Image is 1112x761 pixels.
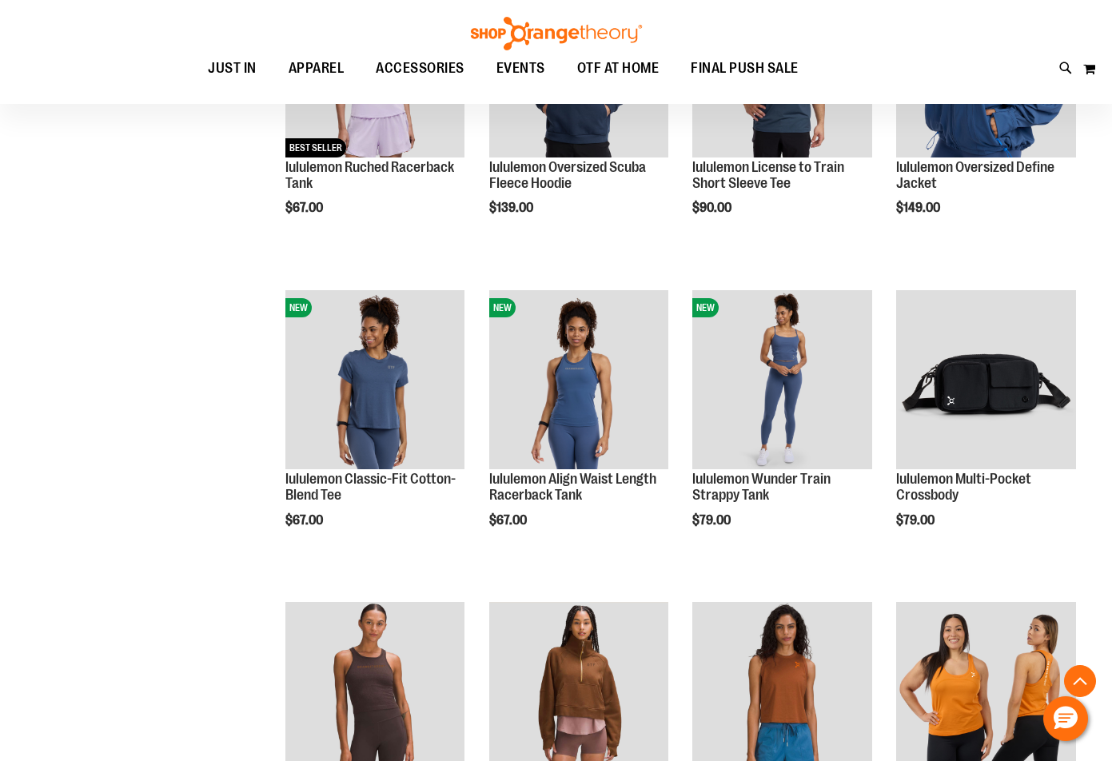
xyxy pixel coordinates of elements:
span: $90.00 [692,201,734,215]
a: lululemon Align Waist Length Racerback TankNEW [489,290,669,472]
a: lululemon Multi-Pocket Crossbody [896,471,1031,503]
a: APPAREL [273,50,361,86]
span: $67.00 [285,201,325,215]
img: lululemon Classic-Fit Cotton-Blend Tee [285,290,465,470]
img: lululemon Wunder Train Strappy Tank [692,290,872,470]
span: $67.00 [285,513,325,528]
span: APPAREL [289,50,345,86]
a: EVENTS [480,50,561,87]
img: lululemon Align Waist Length Racerback Tank [489,290,669,470]
a: lululemon Oversized Define Jacket [896,159,1054,191]
a: lululemon Wunder Train Strappy TankNEW [692,290,872,472]
a: lululemon License to Train Short Sleeve Tee [692,159,844,191]
span: $139.00 [489,201,536,215]
a: JUST IN [192,50,273,87]
span: BEST SELLER [285,138,346,157]
span: EVENTS [496,50,545,86]
a: lululemon Classic-Fit Cotton-Blend TeeNEW [285,290,465,472]
span: JUST IN [208,50,257,86]
div: product [888,282,1084,568]
button: Back To Top [1064,665,1096,697]
a: lululemon Wunder Train Strappy Tank [692,471,831,503]
button: Hello, have a question? Let’s chat. [1043,696,1088,741]
a: ACCESSORIES [360,50,480,87]
span: $79.00 [692,513,733,528]
span: $67.00 [489,513,529,528]
span: $149.00 [896,201,943,215]
a: lululemon Classic-Fit Cotton-Blend Tee [285,471,456,503]
span: NEW [285,298,312,317]
div: product [277,282,473,568]
a: lululemon Ruched Racerback Tank [285,159,454,191]
span: ACCESSORIES [376,50,464,86]
a: lululemon Oversized Scuba Fleece Hoodie [489,159,646,191]
a: FINAL PUSH SALE [675,50,815,87]
a: OTF AT HOME [561,50,676,87]
div: product [481,282,677,568]
span: OTF AT HOME [577,50,660,86]
span: $79.00 [896,513,937,528]
a: lululemon Multi-Pocket Crossbody [896,290,1076,472]
img: Shop Orangetheory [468,17,644,50]
span: FINAL PUSH SALE [691,50,799,86]
img: lululemon Multi-Pocket Crossbody [896,290,1076,470]
div: product [684,282,880,568]
a: lululemon Align Waist Length Racerback Tank [489,471,656,503]
span: NEW [489,298,516,317]
span: NEW [692,298,719,317]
